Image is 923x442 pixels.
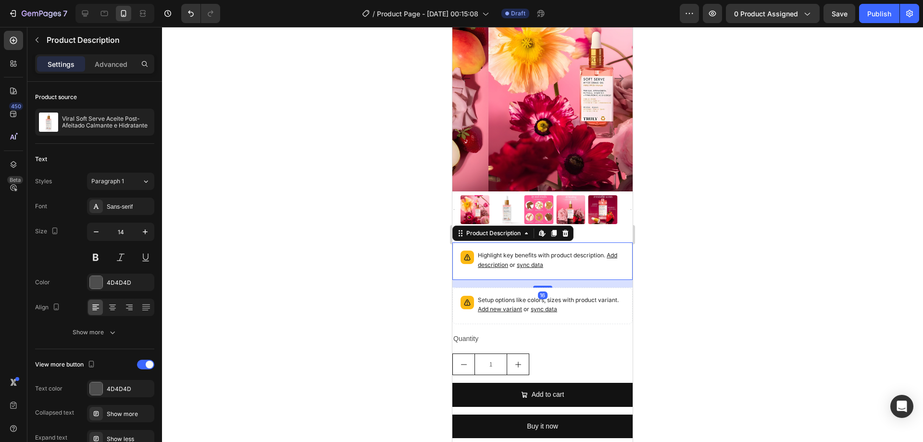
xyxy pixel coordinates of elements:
button: Show more [35,324,154,341]
button: Save [823,4,855,23]
p: Viral Soft Serve Aceite Post-Afeitado Calmante e Hidratante [62,115,150,129]
div: 450 [9,102,23,110]
div: Collapsed text [35,408,74,417]
button: 7 [4,4,72,23]
div: 4D4D4D [107,385,152,393]
span: Save [832,10,848,18]
div: Color [35,278,50,287]
div: 4D4D4D [107,278,152,287]
div: Text color [35,384,62,393]
div: Size [35,225,61,238]
div: Styles [35,177,52,186]
p: Settings [48,59,75,69]
span: / [373,9,375,19]
div: Font [35,202,47,211]
div: Undo/Redo [181,4,220,23]
p: Advanced [95,59,127,69]
p: Product Description [47,34,150,46]
span: Paragraph 1 [91,177,124,186]
div: Product source [35,93,77,101]
p: 7 [63,8,67,19]
div: Align [35,301,62,314]
button: Publish [859,4,899,23]
iframe: Design area [452,27,633,442]
div: Open Intercom Messenger [890,395,913,418]
div: View more button [35,358,97,371]
div: Beta [7,176,23,184]
span: 0 product assigned [734,9,798,19]
div: Publish [867,9,891,19]
div: Sans-serif [107,202,152,211]
span: Draft [511,9,525,18]
img: product feature img [39,113,58,132]
button: Paragraph 1 [87,173,154,190]
div: Expand text [35,433,67,442]
div: Text [35,155,47,164]
div: Show more [107,410,152,418]
span: Product Page - [DATE] 00:15:08 [377,9,478,19]
button: 0 product assigned [726,4,820,23]
div: Show more [73,328,117,337]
